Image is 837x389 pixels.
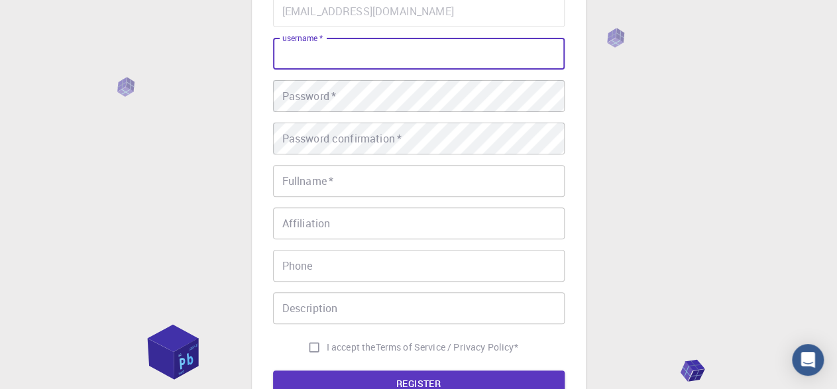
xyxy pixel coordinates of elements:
[375,341,518,354] a: Terms of Service / Privacy Policy*
[327,341,376,354] span: I accept the
[375,341,518,354] p: Terms of Service / Privacy Policy *
[792,344,824,376] div: Open Intercom Messenger
[282,32,323,44] label: username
